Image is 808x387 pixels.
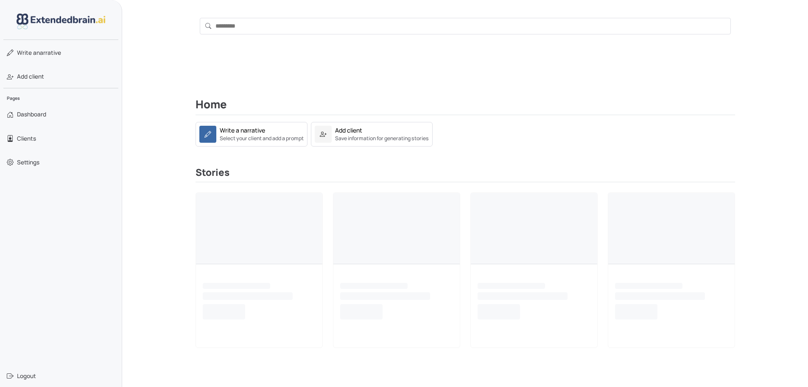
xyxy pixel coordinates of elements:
img: logo [17,14,106,29]
span: Dashboard [17,110,46,119]
h3: Stories [196,167,735,182]
div: Add client [335,126,362,135]
a: Write a narrativeSelect your client and add a prompt [196,129,308,137]
span: narrative [17,48,61,57]
span: Logout [17,372,36,380]
a: Write a narrativeSelect your client and add a prompt [196,122,308,147]
div: Write a narrative [220,126,265,135]
span: Clients [17,134,36,143]
a: Add clientSave information for generating stories [311,129,433,137]
h2: Home [196,98,735,115]
a: Add clientSave information for generating stories [311,122,433,147]
span: Add client [17,72,44,81]
span: Settings [17,158,39,167]
small: Save information for generating stories [335,135,429,142]
span: Write a [17,49,36,56]
small: Select your client and add a prompt [220,135,304,142]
